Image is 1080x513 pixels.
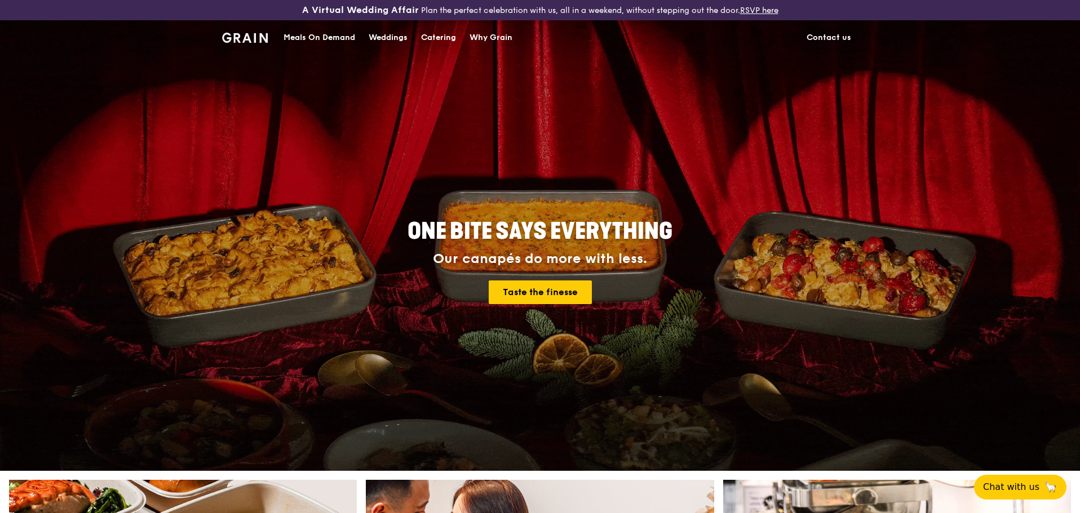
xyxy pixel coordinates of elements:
button: Chat with us🦙 [974,475,1066,499]
span: 🦙 [1044,480,1057,494]
div: Plan the perfect celebration with us, all in a weekend, without stepping out the door. [215,5,865,16]
a: Catering [414,21,463,55]
div: Meals On Demand [284,21,355,55]
div: Catering [421,21,456,55]
h3: A Virtual Wedding Affair [302,5,419,16]
a: Weddings [362,21,414,55]
img: Grain [222,33,268,43]
div: Why Grain [470,21,512,55]
span: Chat with us [983,480,1039,494]
a: GrainGrain [222,20,268,53]
a: Contact us [800,21,858,55]
a: RSVP here [740,6,778,15]
a: Taste the finesse [489,280,592,304]
div: Our canapés do more with less. [337,251,743,267]
div: Weddings [369,21,408,55]
a: Why Grain [463,21,519,55]
span: ONE BITE SAYS EVERYTHING [408,218,672,245]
